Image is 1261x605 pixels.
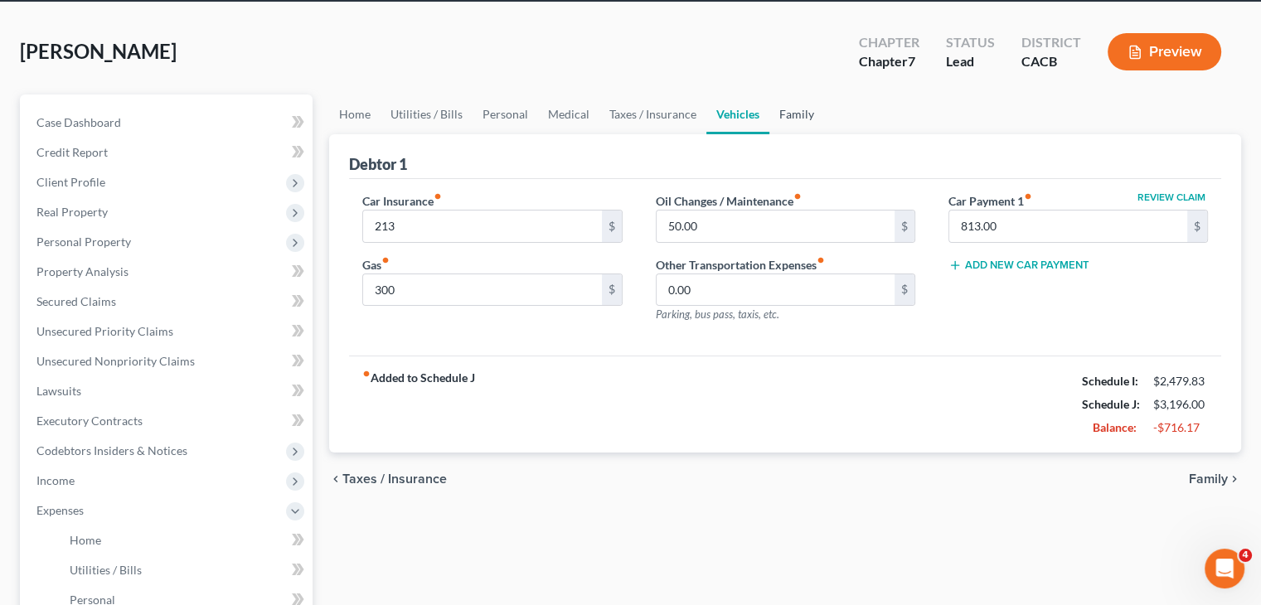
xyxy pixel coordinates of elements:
span: [PERSON_NAME] [20,39,177,63]
span: Case Dashboard [36,115,121,129]
div: $ [1187,211,1207,242]
input: -- [949,211,1187,242]
span: Secured Claims [36,294,116,308]
span: Property Analysis [36,264,129,278]
i: fiber_manual_record [817,256,825,264]
div: $ [602,211,622,242]
a: Secured Claims [23,287,313,317]
a: Taxes / Insurance [599,94,706,134]
button: Family chevron_right [1189,472,1241,486]
div: Lead [946,52,995,71]
span: Unsecured Nonpriority Claims [36,354,195,368]
a: Unsecured Nonpriority Claims [23,346,313,376]
i: chevron_left [329,472,342,486]
span: Family [1189,472,1228,486]
i: chevron_right [1228,472,1241,486]
a: Vehicles [706,94,769,134]
span: Parking, bus pass, taxis, etc. [656,307,779,321]
span: 4 [1239,549,1252,562]
input: -- [657,274,895,306]
i: fiber_manual_record [381,256,390,264]
i: fiber_manual_record [434,192,442,201]
input: -- [363,274,601,306]
span: Credit Report [36,145,108,159]
div: District [1021,33,1081,52]
span: Codebtors Insiders & Notices [36,443,187,457]
button: Preview [1108,33,1221,70]
label: Other Transportation Expenses [656,256,825,273]
strong: Schedule J: [1082,397,1140,411]
span: Taxes / Insurance [342,472,447,486]
i: fiber_manual_record [1024,192,1032,201]
span: Client Profile [36,175,105,189]
span: Personal Property [36,235,131,249]
a: Lawsuits [23,376,313,406]
span: Executory Contracts [36,414,143,428]
div: $ [895,274,914,306]
a: Case Dashboard [23,108,313,138]
input: -- [363,211,601,242]
span: 7 [908,53,915,69]
span: Expenses [36,503,84,517]
strong: Added to Schedule J [362,370,475,439]
a: Executory Contracts [23,406,313,436]
iframe: Intercom live chat [1205,549,1244,588]
strong: Schedule I: [1082,374,1138,388]
label: Car Insurance [362,192,442,210]
label: Gas [362,256,390,273]
button: Review Claim [1135,192,1208,202]
a: Home [329,94,381,134]
strong: Balance: [1093,420,1137,434]
a: Medical [538,94,599,134]
div: -$716.17 [1153,419,1208,436]
span: Income [36,473,75,487]
input: -- [657,211,895,242]
div: $2,479.83 [1153,373,1208,390]
a: Family [769,94,824,134]
label: Car Payment 1 [948,192,1032,210]
span: Lawsuits [36,384,81,398]
div: $3,196.00 [1153,396,1208,413]
a: Credit Report [23,138,313,167]
div: Debtor 1 [349,154,407,174]
a: Personal [473,94,538,134]
i: fiber_manual_record [793,192,802,201]
div: Chapter [859,33,919,52]
label: Oil Changes / Maintenance [656,192,802,210]
a: Utilities / Bills [381,94,473,134]
button: Add New Car Payment [948,259,1089,272]
div: $ [602,274,622,306]
a: Unsecured Priority Claims [23,317,313,346]
div: CACB [1021,52,1081,71]
a: Property Analysis [23,257,313,287]
div: $ [895,211,914,242]
div: Chapter [859,52,919,71]
a: Utilities / Bills [56,555,313,585]
span: Real Property [36,205,108,219]
i: fiber_manual_record [362,370,371,378]
span: Home [70,533,101,547]
a: Home [56,525,313,555]
button: chevron_left Taxes / Insurance [329,472,447,486]
div: Status [946,33,995,52]
span: Utilities / Bills [70,563,142,577]
span: Unsecured Priority Claims [36,324,173,338]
